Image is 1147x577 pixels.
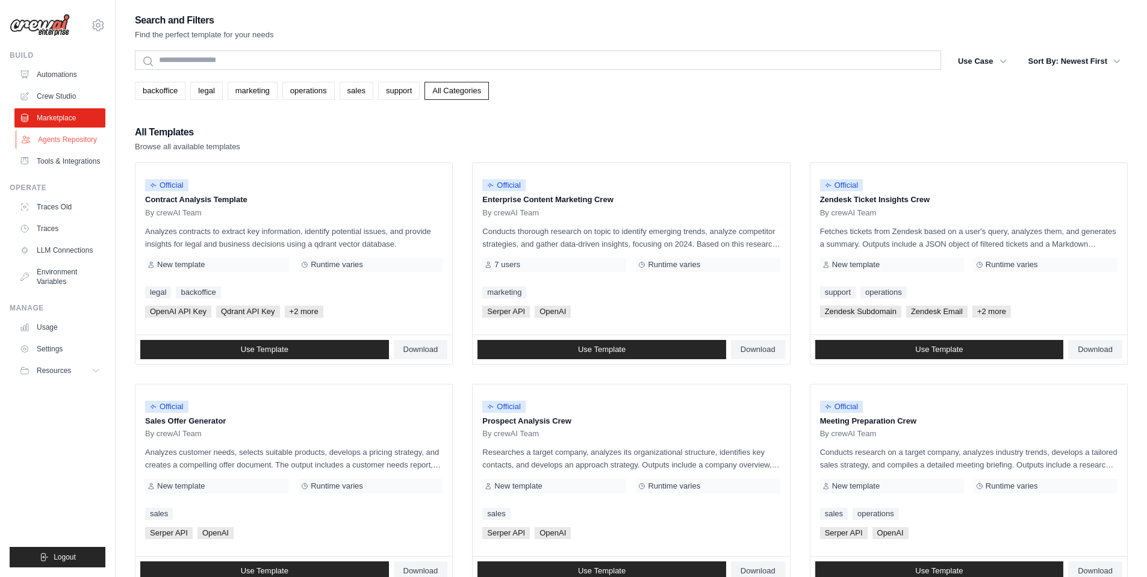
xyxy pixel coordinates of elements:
span: New template [157,260,205,270]
a: Agents Repository [16,130,107,149]
span: OpenAI [872,527,909,539]
a: Settings [14,339,105,359]
span: Runtime varies [986,260,1038,270]
span: Official [820,179,863,191]
span: By crewAI Team [482,429,539,439]
span: Download [1078,566,1113,576]
span: Official [145,179,188,191]
span: OpenAI [197,527,234,539]
span: Use Template [915,566,963,576]
a: Use Template [477,340,726,359]
a: Automations [14,65,105,84]
img: Logo [10,14,70,37]
a: Download [394,340,448,359]
div: Operate [10,183,105,193]
h2: All Templates [135,124,240,141]
a: sales [820,508,848,520]
a: sales [482,508,510,520]
span: Serper API [145,527,193,539]
a: marketing [482,286,526,298]
span: Serper API [482,306,530,318]
span: Download [741,566,776,576]
p: Sales Offer Generator [145,415,443,427]
span: Use Template [915,345,963,354]
span: Use Template [578,345,626,354]
a: backoffice [135,82,185,100]
p: Zendesk Ticket Insights Crew [820,194,1117,206]
a: Traces [14,219,105,238]
span: OpenAI [535,306,571,318]
span: Logout [54,552,76,562]
span: Zendesk Subdomain [820,306,901,318]
span: Official [482,401,526,413]
span: By crewAI Team [820,208,877,218]
p: Prospect Analysis Crew [482,415,780,427]
span: Use Template [241,345,288,354]
span: Use Template [241,566,288,576]
a: Download [731,340,785,359]
a: backoffice [176,286,220,298]
span: Runtime varies [311,260,363,270]
p: Browse all available templates [135,141,240,153]
span: Download [403,345,438,354]
p: Contract Analysis Template [145,194,443,206]
span: Runtime varies [311,481,363,491]
p: Analyzes customer needs, selects suitable products, develops a pricing strategy, and creates a co... [145,446,443,471]
a: operations [282,82,335,100]
a: Use Template [815,340,1064,359]
span: By crewAI Team [145,208,202,218]
a: LLM Connections [14,241,105,260]
button: Sort By: Newest First [1021,51,1128,72]
a: Usage [14,318,105,337]
a: Traces Old [14,197,105,217]
p: Fetches tickets from Zendesk based on a user's query, analyzes them, and generates a summary. Out... [820,225,1117,250]
a: Tools & Integrations [14,152,105,171]
button: Resources [14,361,105,380]
span: 7 users [494,260,520,270]
a: marketing [228,82,278,100]
span: Official [482,179,526,191]
span: Official [145,401,188,413]
p: Meeting Preparation Crew [820,415,1117,427]
h2: Search and Filters [135,12,274,29]
span: Download [741,345,776,354]
span: Zendesk Email [906,306,968,318]
p: Analyzes contracts to extract key information, identify potential issues, and provide insights fo... [145,225,443,250]
span: Use Template [578,566,626,576]
span: New template [832,481,880,491]
span: By crewAI Team [145,429,202,439]
div: Build [10,51,105,60]
a: Environment Variables [14,262,105,291]
p: Conducts thorough research on topic to identify emerging trends, analyze competitor strategies, a... [482,225,780,250]
a: support [378,82,420,100]
a: Download [1068,340,1122,359]
p: Find the perfect template for your needs [135,29,274,41]
span: By crewAI Team [482,208,539,218]
span: Resources [37,366,71,375]
div: Manage [10,303,105,313]
a: legal [190,82,222,100]
p: Conducts research on a target company, analyzes industry trends, develops a tailored sales strate... [820,446,1117,471]
a: Crew Studio [14,87,105,106]
a: Marketplace [14,108,105,128]
a: support [820,286,856,298]
button: Logout [10,547,105,567]
span: Qdrant API Key [216,306,280,318]
span: New template [157,481,205,491]
a: operations [853,508,899,520]
span: +2 more [285,306,323,318]
a: All Categories [424,82,489,100]
span: OpenAI [535,527,571,539]
span: Serper API [482,527,530,539]
span: Download [403,566,438,576]
span: +2 more [972,306,1011,318]
span: OpenAI API Key [145,306,211,318]
a: operations [860,286,907,298]
a: legal [145,286,171,298]
a: Use Template [140,340,389,359]
span: Serper API [820,527,868,539]
span: By crewAI Team [820,429,877,439]
span: New template [832,260,880,270]
p: Enterprise Content Marketing Crew [482,194,780,206]
button: Use Case [951,51,1014,72]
